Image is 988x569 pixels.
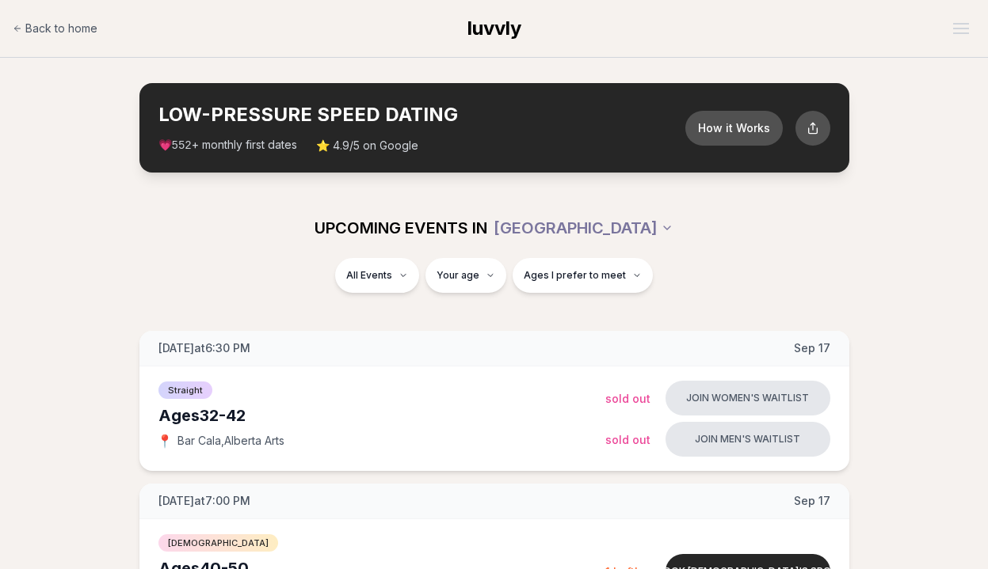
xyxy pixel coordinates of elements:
span: Your age [437,269,479,282]
span: Bar Cala , Alberta Arts [177,433,284,449]
span: Sep 17 [794,340,830,356]
button: Open menu [947,17,975,40]
button: Join men's waitlist [666,422,830,457]
span: Sold Out [605,392,650,405]
span: 552 [172,139,192,152]
button: [GEOGRAPHIC_DATA] [494,211,673,245]
div: Ages 32-42 [158,404,605,427]
span: [DEMOGRAPHIC_DATA] [158,534,278,552]
span: Ages I prefer to meet [524,269,626,282]
span: ⭐ 4.9/5 on Google [316,138,418,154]
button: Your age [425,258,506,293]
span: Straight [158,381,212,399]
span: UPCOMING EVENTS IN [315,217,487,239]
button: Ages I prefer to meet [513,258,653,293]
button: All Events [335,258,419,293]
span: 💗 + monthly first dates [158,137,297,154]
span: Sep 17 [794,493,830,509]
span: Sold Out [605,433,650,446]
button: How it Works [685,111,783,146]
a: Back to home [13,13,97,44]
button: Join women's waitlist [666,381,830,415]
span: Back to home [25,21,97,36]
span: 📍 [158,434,171,447]
span: [DATE] at 7:00 PM [158,493,250,509]
span: All Events [346,269,392,282]
span: [DATE] at 6:30 PM [158,340,250,356]
span: luvvly [467,17,521,40]
a: luvvly [467,16,521,41]
h2: LOW-PRESSURE SPEED DATING [158,102,685,127]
